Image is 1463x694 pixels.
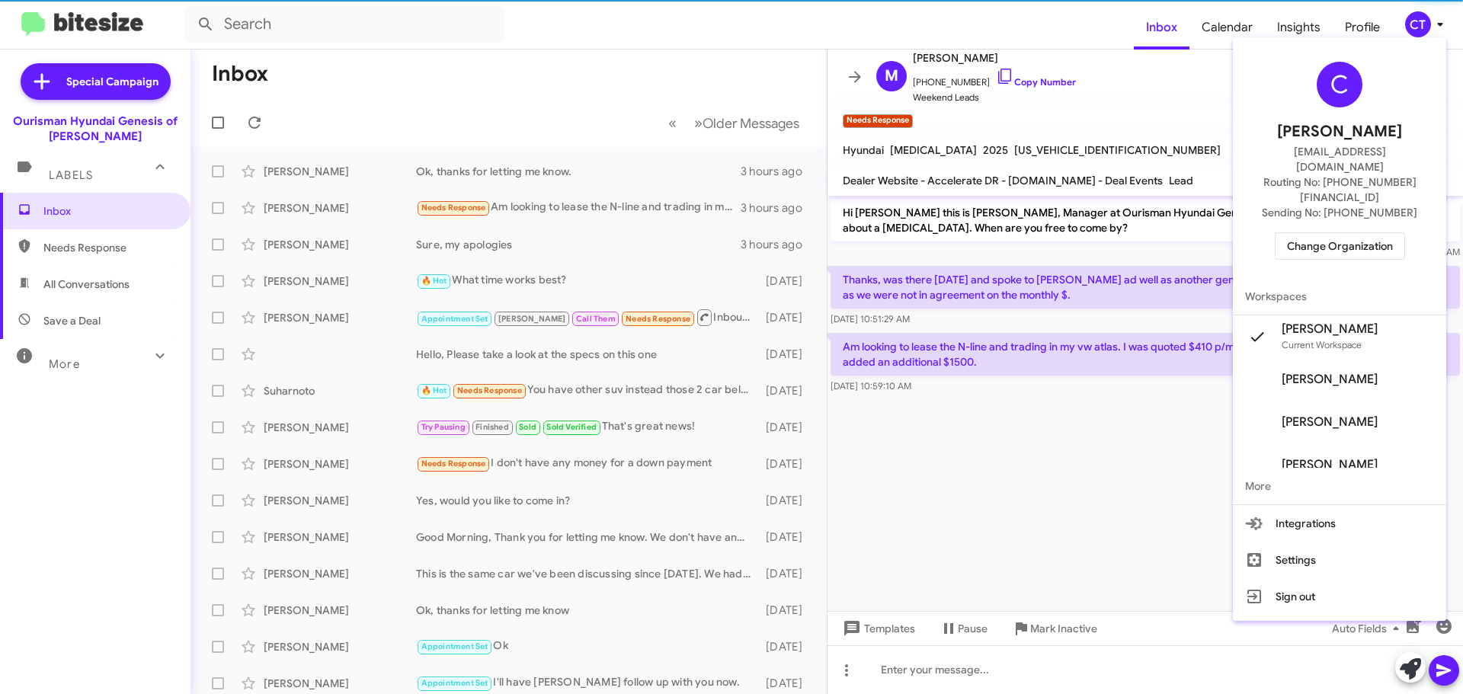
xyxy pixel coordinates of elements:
[1251,144,1428,174] span: [EMAIL_ADDRESS][DOMAIN_NAME]
[1275,232,1405,260] button: Change Organization
[1233,468,1446,504] span: More
[1233,542,1446,578] button: Settings
[1287,233,1393,259] span: Change Organization
[1277,120,1402,144] span: [PERSON_NAME]
[1282,339,1362,350] span: Current Workspace
[1233,278,1446,315] span: Workspaces
[1282,414,1378,430] span: [PERSON_NAME]
[1251,174,1428,205] span: Routing No: [PHONE_NUMBER][FINANCIAL_ID]
[1233,578,1446,615] button: Sign out
[1317,62,1362,107] div: C
[1282,321,1378,337] span: [PERSON_NAME]
[1233,505,1446,542] button: Integrations
[1282,457,1378,472] span: [PERSON_NAME]
[1262,205,1417,220] span: Sending No: [PHONE_NUMBER]
[1282,372,1378,387] span: [PERSON_NAME]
